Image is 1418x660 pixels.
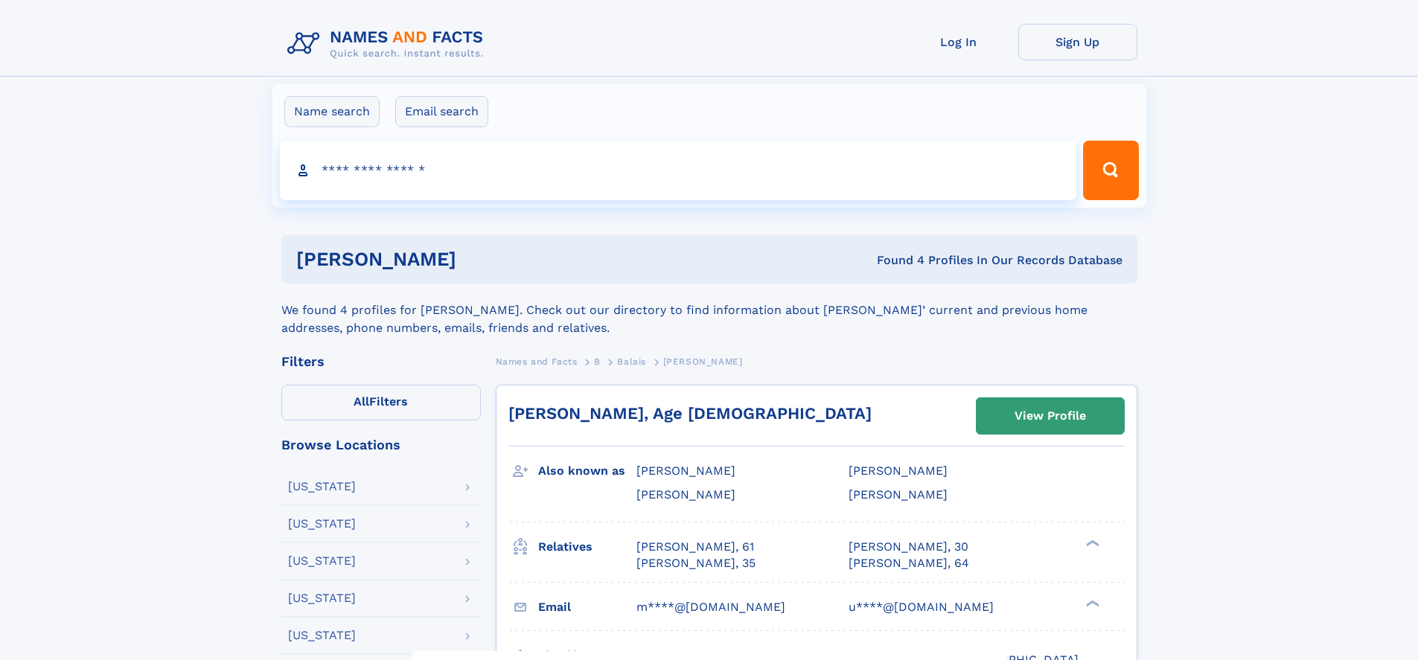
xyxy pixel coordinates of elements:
div: View Profile [1015,399,1086,433]
div: [US_STATE] [288,592,356,604]
div: We found 4 profiles for [PERSON_NAME]. Check out our directory to find information about [PERSON_... [281,283,1137,337]
div: [US_STATE] [288,555,356,567]
div: Filters [281,355,481,368]
a: Log In [899,24,1018,60]
label: Email search [395,96,488,127]
a: Sign Up [1018,24,1137,60]
div: Browse Locations [281,438,481,452]
h3: Also known as [538,458,636,484]
div: Found 4 Profiles In Our Records Database [666,252,1122,269]
div: ❯ [1082,538,1100,548]
a: Names and Facts [496,352,578,371]
span: [PERSON_NAME] [663,356,743,367]
a: [PERSON_NAME], 30 [849,539,968,555]
label: Name search [284,96,380,127]
span: B [594,356,601,367]
a: View Profile [977,398,1124,434]
a: [PERSON_NAME], Age [DEMOGRAPHIC_DATA] [508,404,872,423]
img: Logo Names and Facts [281,24,496,64]
h3: Relatives [538,534,636,560]
span: Balais [617,356,646,367]
a: [PERSON_NAME], 35 [636,555,756,571]
span: [PERSON_NAME] [849,464,948,478]
input: search input [280,141,1077,200]
a: [PERSON_NAME], 64 [849,555,969,571]
span: [PERSON_NAME] [636,464,735,478]
label: Filters [281,385,481,420]
span: All [354,394,369,409]
span: [PERSON_NAME] [849,487,948,502]
span: [PERSON_NAME] [636,487,735,502]
button: Search Button [1083,141,1138,200]
h1: [PERSON_NAME] [296,250,667,269]
a: [PERSON_NAME], 61 [636,539,754,555]
a: B [594,352,601,371]
a: Balais [617,352,646,371]
h3: Email [538,595,636,620]
div: ❯ [1082,598,1100,608]
div: [US_STATE] [288,481,356,493]
div: [US_STATE] [288,629,356,641]
div: [US_STATE] [288,518,356,530]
